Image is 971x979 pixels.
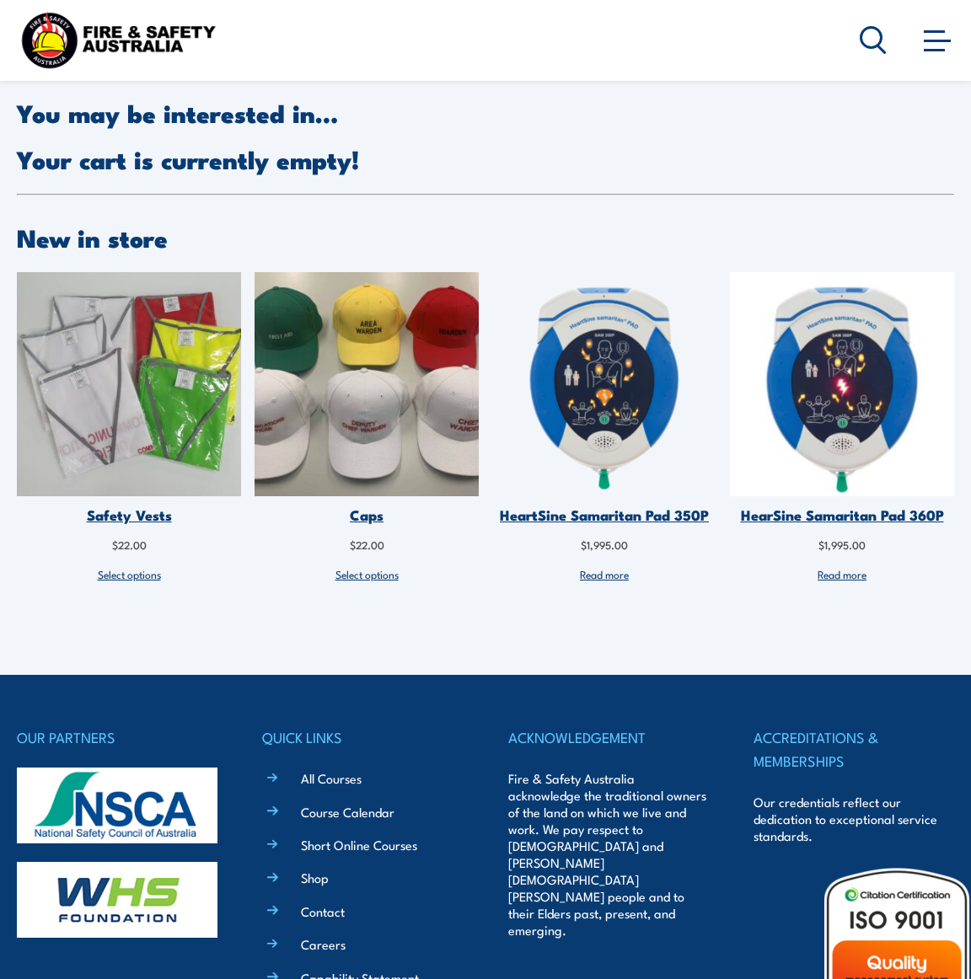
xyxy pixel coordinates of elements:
img: nsca-logo-footer [17,768,217,843]
a: Course Calendar [301,803,394,821]
a: Safety Vests Safety Vests [17,272,241,535]
span: 22.00 [112,537,147,552]
span: 1,995.00 [818,537,866,552]
a: Careers [301,935,346,953]
a: Read more about “HearSine Samaritan Pad 360P” [730,564,954,584]
div: HearSine Samaritan Pad 360P [730,506,954,525]
span: 1,995.00 [581,537,628,552]
h4: ACCREDITATIONS & MEMBERSHIPS [754,725,954,772]
span: $ [350,537,356,552]
a: HeartSine Samaritan Pad 350P HeartSine Samaritan Pad 350P [492,272,716,535]
a: HearSine Samaritan Pad 360P HearSine Samaritan Pad 360P [730,272,954,535]
a: All Courses [301,769,362,787]
h4: ACKNOWLEDGEMENT [508,725,709,749]
div: Safety Vests [17,506,241,525]
h2: New in store [17,226,954,248]
img: HearSine Samaritan Pad 360P [730,272,954,496]
span: $ [818,537,824,552]
a: Shop [301,869,329,886]
span: 22.00 [350,537,384,552]
span: $ [581,537,587,552]
img: whs-logo-footer [17,862,217,938]
p: Fire & Safety Australia acknowledge the traditional owners of the land on which we live and work.... [508,770,709,939]
a: Select options for “Safety Vests” [17,564,241,584]
a: Short Online Courses [301,836,417,853]
h4: QUICK LINKS [262,725,463,749]
img: Safety Vests [17,272,241,496]
div: HeartSine Samaritan Pad 350P [492,506,716,525]
img: Caps [255,272,479,496]
h2: You may be interested in… [17,101,954,123]
h4: OUR PARTNERS [17,725,217,749]
span: $ [112,537,118,552]
a: Read more about “HeartSine Samaritan Pad 350P” [492,564,716,584]
img: HeartSine Samaritan Pad 350P [492,272,716,496]
a: Caps Caps [255,272,479,535]
div: Caps [255,506,479,525]
p: Our credentials reflect our dedication to exceptional service standards. [754,794,954,844]
a: Select options for “Caps” [255,564,479,584]
a: Contact [301,902,345,920]
h2: Your cart is currently empty! [17,147,954,169]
